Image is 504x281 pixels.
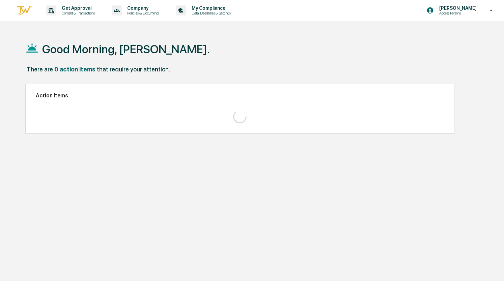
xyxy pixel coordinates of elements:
p: My Compliance [186,5,234,11]
h1: Good Morning, [PERSON_NAME]. [42,42,210,56]
div: that require your attention. [97,66,170,73]
div: There are [27,66,53,73]
p: Company [122,5,162,11]
div: 0 action items [54,66,95,73]
p: Access Persons [434,11,480,15]
img: logo [16,5,32,16]
p: Policies & Documents [122,11,162,15]
p: Get Approval [56,5,98,11]
p: Content & Transactions [56,11,98,15]
h2: Action Items [36,92,444,99]
p: Data, Deadlines & Settings [186,11,234,15]
p: [PERSON_NAME] [434,5,480,11]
